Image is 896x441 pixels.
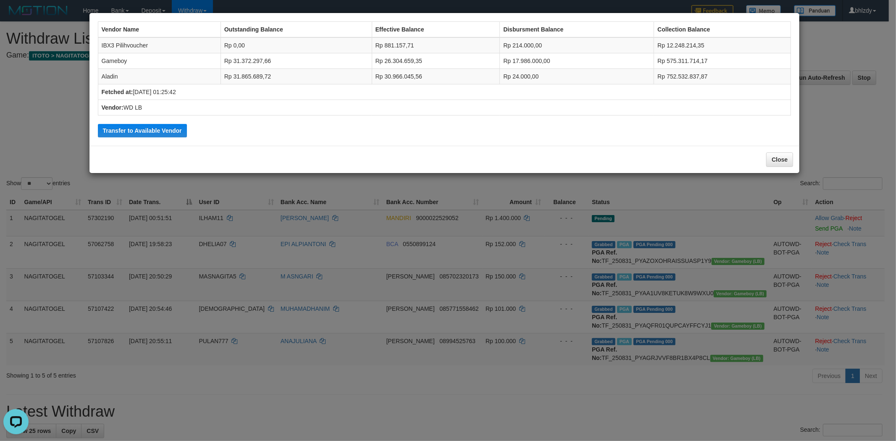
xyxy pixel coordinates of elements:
[221,69,372,84] td: Rp 31.865.689,72
[654,37,791,53] td: Rp 12.248.214,35
[98,37,221,53] td: IBX3 Pilihvoucher
[102,89,133,95] b: Fetched at:
[98,53,221,69] td: Gameboy
[98,100,791,115] td: WD LB
[654,53,791,69] td: Rp 575.311.714,17
[372,53,500,69] td: Rp 26.304.659,35
[766,152,793,167] button: Close
[102,104,123,111] b: Vendor:
[98,84,791,100] td: [DATE] 01:25:42
[500,22,654,38] th: Disbursment Balance
[500,37,654,53] td: Rp 214.000,00
[98,124,187,137] button: Transfer to Available Vendor
[372,69,500,84] td: Rp 30.966.045,56
[500,69,654,84] td: Rp 24.000,00
[372,22,500,38] th: Effective Balance
[654,22,791,38] th: Collection Balance
[500,53,654,69] td: Rp 17.986.000,00
[98,22,221,38] th: Vendor Name
[221,53,372,69] td: Rp 31.372.297,66
[372,37,500,53] td: Rp 881.157,71
[221,37,372,53] td: Rp 0,00
[221,22,372,38] th: Outstanding Balance
[3,3,29,29] button: Open LiveChat chat widget
[654,69,791,84] td: Rp 752.532.837,87
[98,69,221,84] td: Aladin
